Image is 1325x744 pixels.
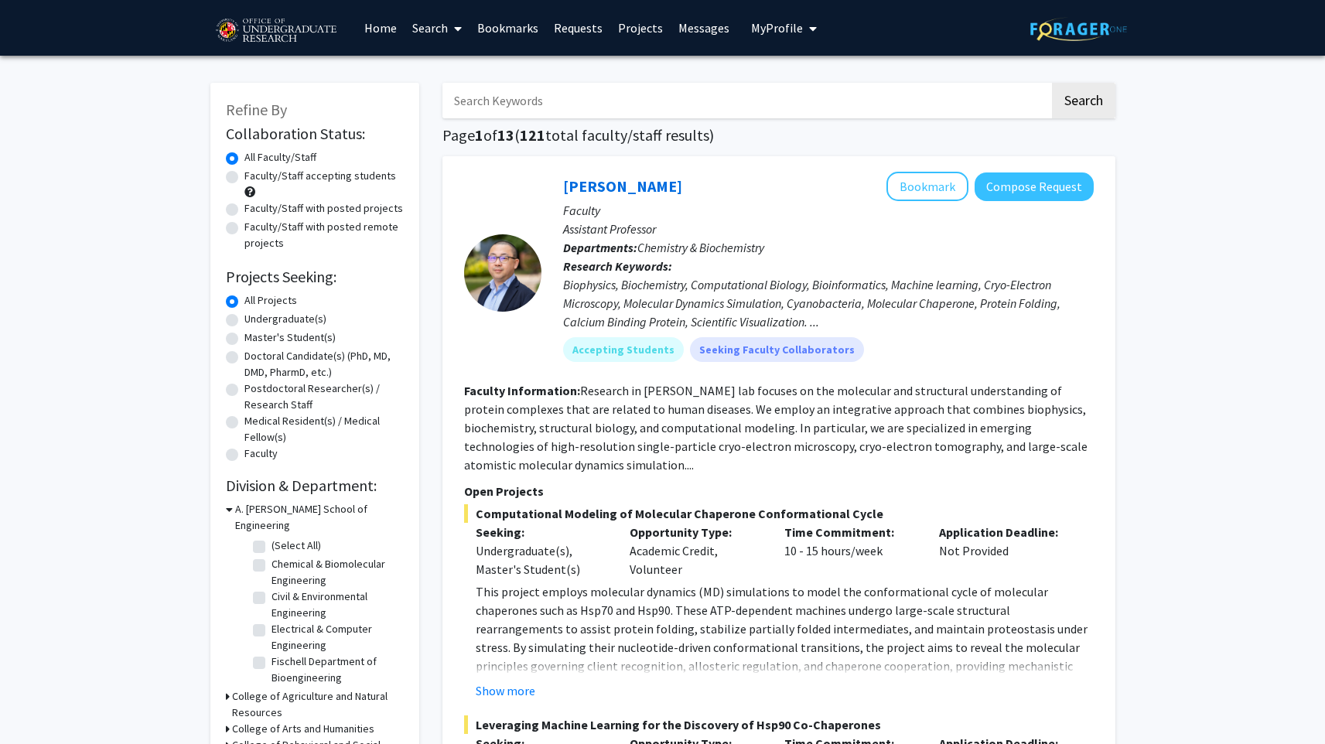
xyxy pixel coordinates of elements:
button: Search [1052,83,1115,118]
b: Faculty Information: [464,383,580,398]
label: Master's Student(s) [244,329,336,346]
a: Home [357,1,405,55]
span: 121 [520,125,545,145]
div: Academic Credit, Volunteer [618,523,773,578]
label: Faculty/Staff with posted remote projects [244,219,404,251]
fg-read-more: Research in [PERSON_NAME] lab focuses on the molecular and structural understanding of protein co... [464,383,1088,473]
h3: A. [PERSON_NAME] School of Engineering [235,501,404,534]
p: Time Commitment: [784,523,916,541]
h3: College of Arts and Humanities [232,721,374,737]
p: This project employs molecular dynamics (MD) simulations to model the conformational cycle of mol... [476,582,1094,712]
b: Departments: [563,240,637,255]
b: Research Keywords: [563,258,672,274]
span: Computational Modeling of Molecular Chaperone Conformational Cycle [464,504,1094,523]
button: Show more [476,681,535,700]
p: Faculty [563,201,1094,220]
iframe: Chat [12,674,66,732]
label: All Projects [244,292,297,309]
a: Bookmarks [470,1,546,55]
label: Civil & Environmental Engineering [271,589,400,621]
img: University of Maryland Logo [210,12,341,50]
p: Seeking: [476,523,607,541]
label: Fischell Department of Bioengineering [271,654,400,686]
span: 13 [497,125,514,145]
label: Chemical & Biomolecular Engineering [271,556,400,589]
p: Opportunity Type: [630,523,761,541]
h3: College of Agriculture and Natural Resources [232,688,404,721]
label: Postdoctoral Researcher(s) / Research Staff [244,381,404,413]
button: Compose Request to Yanxin Liu [975,172,1094,201]
label: Faculty/Staff with posted projects [244,200,403,217]
span: Chemistry & Biochemistry [637,240,764,255]
a: Messages [671,1,737,55]
p: Open Projects [464,482,1094,500]
button: Add Yanxin Liu to Bookmarks [886,172,968,201]
h2: Projects Seeking: [226,268,404,286]
span: Leveraging Machine Learning for the Discovery of Hsp90 Co-Chaperones [464,715,1094,734]
label: Electrical & Computer Engineering [271,621,400,654]
label: (Select All) [271,538,321,554]
label: Faculty [244,445,278,462]
a: Requests [546,1,610,55]
span: 1 [475,125,483,145]
label: Materials Science & Engineering [271,686,400,718]
label: Medical Resident(s) / Medical Fellow(s) [244,413,404,445]
label: All Faculty/Staff [244,149,316,166]
input: Search Keywords [442,83,1050,118]
span: Refine By [226,100,287,119]
h1: Page of ( total faculty/staff results) [442,126,1115,145]
label: Doctoral Candidate(s) (PhD, MD, DMD, PharmD, etc.) [244,348,404,381]
mat-chip: Seeking Faculty Collaborators [690,337,864,362]
div: Undergraduate(s), Master's Student(s) [476,541,607,578]
h2: Collaboration Status: [226,125,404,143]
a: [PERSON_NAME] [563,176,682,196]
img: ForagerOne Logo [1030,17,1127,41]
a: Projects [610,1,671,55]
div: Not Provided [927,523,1082,578]
label: Undergraduate(s) [244,311,326,327]
div: Biophysics, Biochemistry, Computational Biology, Bioinformatics, Machine learning, Cryo-Electron ... [563,275,1094,331]
div: 10 - 15 hours/week [773,523,927,578]
label: Faculty/Staff accepting students [244,168,396,184]
p: Assistant Professor [563,220,1094,238]
a: Search [405,1,470,55]
p: Application Deadline: [939,523,1071,541]
h2: Division & Department: [226,476,404,495]
mat-chip: Accepting Students [563,337,684,362]
span: My Profile [751,20,803,36]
